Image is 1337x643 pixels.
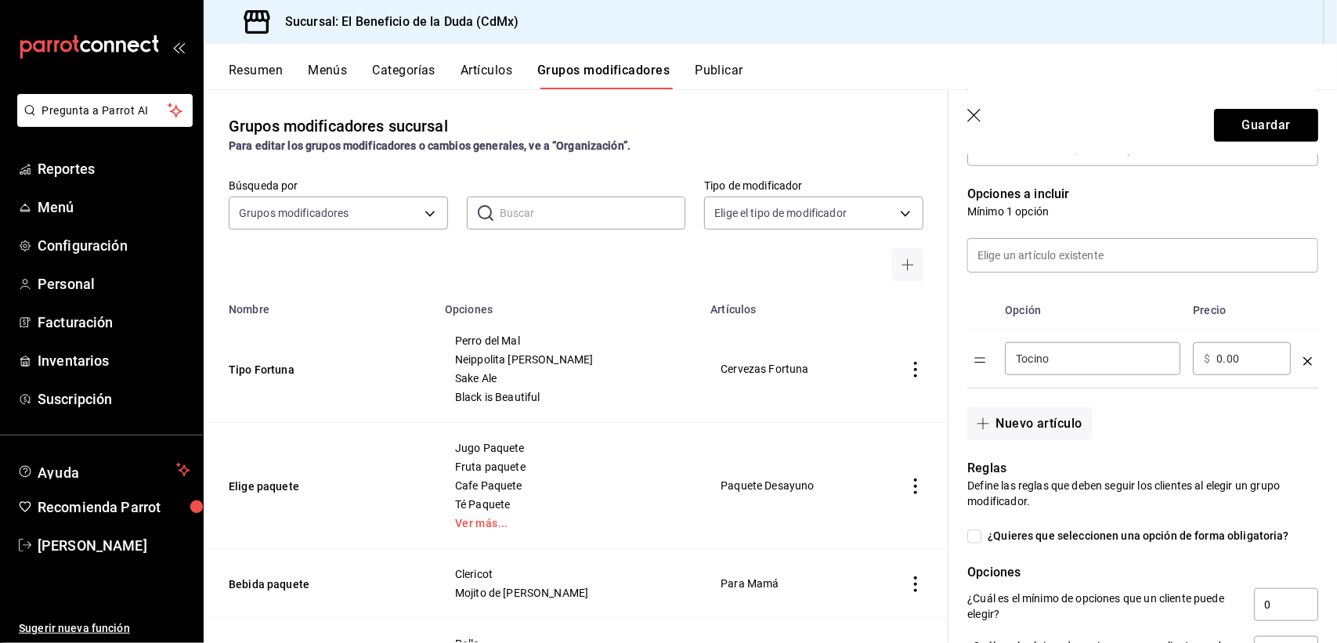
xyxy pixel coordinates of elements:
button: actions [908,362,923,377]
label: Tipo de modificador [704,181,923,192]
span: Configuración [38,235,190,256]
p: Reglas [967,459,1318,478]
button: Tipo Fortuna [229,362,417,377]
span: Elige el tipo de modificador [714,205,847,221]
button: actions [908,479,923,494]
div: navigation tabs [229,63,1337,89]
span: Suscripción [38,388,190,410]
span: Personal [38,273,190,294]
button: Guardar [1214,109,1318,142]
span: Para Mamá [721,578,863,589]
p: ¿Cuál es el mínimo de opciones que un cliente puede elegir? [967,591,1241,622]
label: Búsqueda por [229,181,448,192]
button: Nuevo artículo [967,407,1091,440]
p: Opciones [967,563,1318,582]
a: Ver más... [455,518,681,529]
span: Clericot [455,569,681,580]
button: Bebida paquete [229,576,417,592]
input: Buscar [500,197,686,229]
span: Recomienda Parrot [38,497,190,518]
button: Grupos modificadores [537,63,670,89]
th: Nombre [204,294,435,316]
button: Pregunta a Parrot AI [17,94,193,127]
button: Artículos [461,63,512,89]
button: Resumen [229,63,283,89]
h3: Sucursal: El Beneficio de la Duda (CdMx) [273,13,519,31]
span: Menú [38,197,190,218]
span: Mojito de [PERSON_NAME] [455,587,681,598]
span: Cervezas Fortuna [721,363,863,374]
th: Artículos [701,294,883,316]
span: Jugo Paquete [455,443,681,453]
span: Sugerir nueva función [19,620,190,637]
p: Opciones a incluir [967,185,1318,204]
p: Define las reglas que deben seguir los clientes al elegir un grupo modificador. [967,478,1318,509]
button: Publicar [695,63,743,89]
span: Té Paquete [455,499,681,510]
button: Menús [308,63,347,89]
span: Inventarios [38,350,190,371]
span: Perro del Mal [455,335,681,346]
span: Fruta paquete [455,461,681,472]
span: Neippolita [PERSON_NAME] [455,354,681,365]
span: Reportes [38,158,190,179]
strong: Para editar los grupos modificadores o cambios generales, ve a “Organización”. [229,139,631,152]
span: $ [1204,353,1210,364]
span: Ayuda [38,461,170,479]
th: Opción [999,291,1187,330]
span: Pregunta a Parrot AI [42,103,168,119]
button: open_drawer_menu [172,41,185,53]
span: Sake Ale [455,373,681,384]
span: Black is Beautiful [455,392,681,403]
button: Categorías [373,63,436,89]
p: Mínimo 1 opción [967,204,1318,219]
div: Grupos modificadores sucursal [229,114,448,138]
button: Elige paquete [229,479,417,494]
a: Pregunta a Parrot AI [11,114,193,130]
th: Opciones [435,294,701,316]
span: Facturación [38,312,190,333]
span: Paquete Desayuno [721,480,863,491]
span: Cafe Paquete [455,480,681,491]
span: Grupos modificadores [239,205,349,221]
span: ¿Quieres que seleccionen una opción de forma obligatoria? [981,528,1289,544]
th: Precio [1187,291,1297,330]
button: actions [908,576,923,592]
span: [PERSON_NAME] [38,535,190,556]
table: optionsTable [967,291,1318,388]
input: Elige un artículo existente [968,239,1317,272]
